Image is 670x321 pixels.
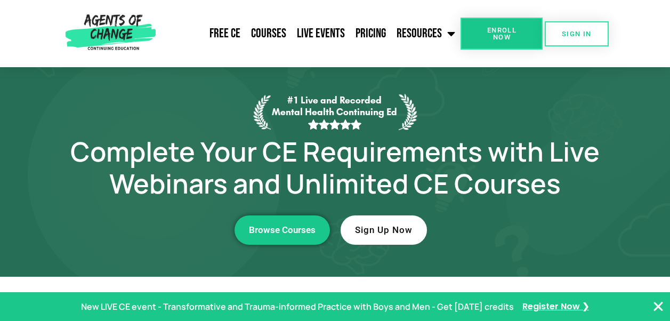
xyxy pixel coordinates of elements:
[545,21,609,46] a: SIGN IN
[81,299,514,315] p: New LIVE CE event - Transformative and Trauma-informed Practice with Boys and Men - Get [DATE] cr...
[204,20,246,47] a: Free CE
[271,94,399,130] p: #1 Live and Recorded Mental Health Continuing Ed
[249,226,316,235] span: Browse Courses
[478,27,526,41] span: Enroll Now
[341,215,427,245] a: Sign Up Now
[235,215,330,245] a: Browse Courses
[246,20,292,47] a: Courses
[562,30,592,37] span: SIGN IN
[461,18,543,50] a: Enroll Now
[31,135,639,199] h1: Complete Your CE Requirements with Live Webinars and Unlimited CE Courses
[391,20,461,47] a: Resources
[652,300,665,313] button: Close Banner
[160,20,461,47] nav: Menu
[350,20,391,47] a: Pricing
[355,226,413,235] span: Sign Up Now
[292,20,350,47] a: Live Events
[522,299,589,315] a: Register Now ❯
